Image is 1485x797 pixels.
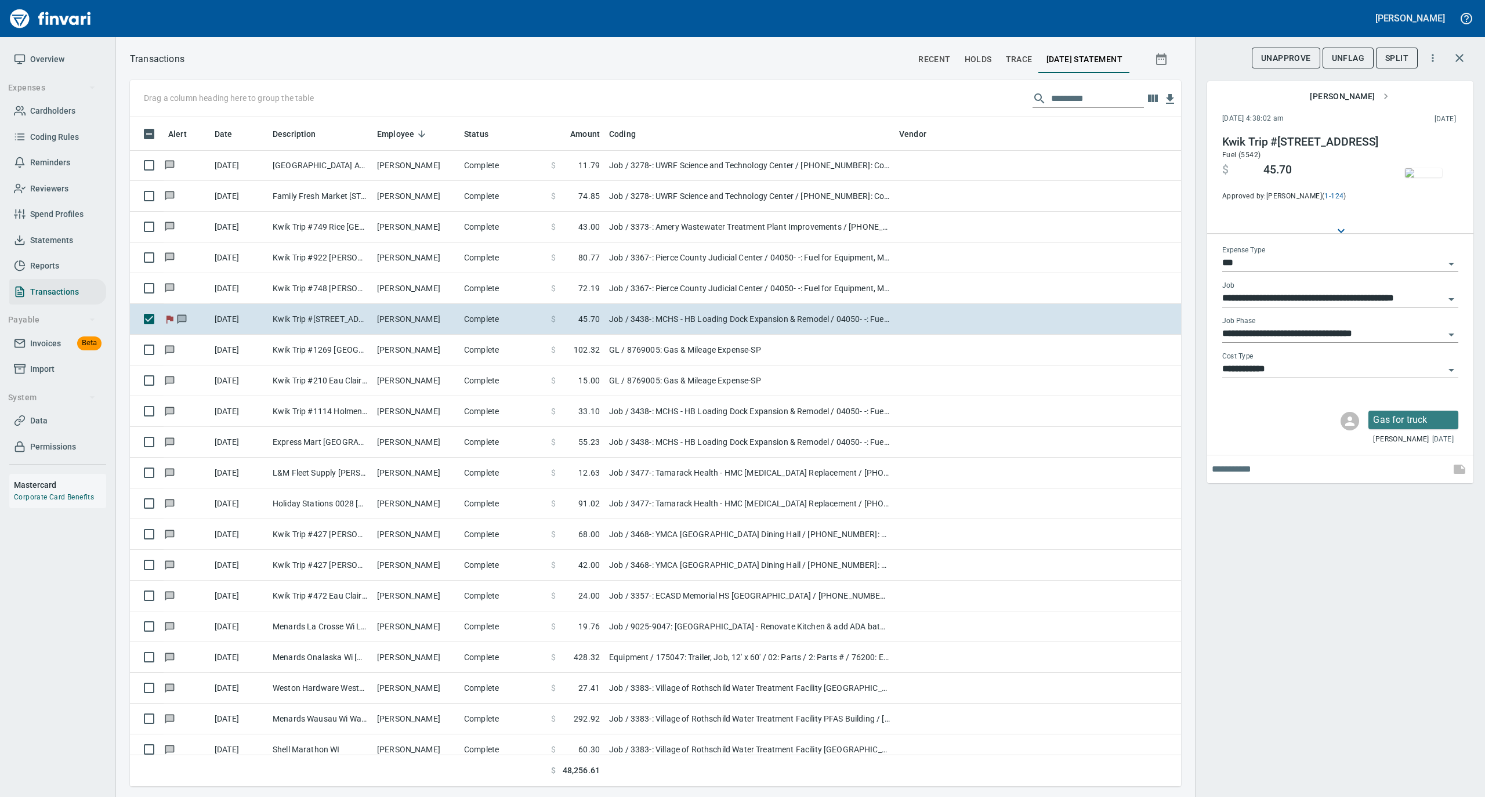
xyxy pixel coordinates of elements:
td: [DATE] [210,242,268,273]
td: Complete [459,550,546,581]
a: Data [9,408,106,434]
span: Split [1385,51,1408,66]
button: Choose columns to display [1144,90,1161,107]
a: Transactions [9,279,106,305]
span: Has messages [164,438,176,445]
td: Complete [459,734,546,765]
button: UnFlag [1323,48,1374,69]
span: Has messages [164,745,176,753]
span: $ [551,313,556,325]
td: [DATE] [210,642,268,673]
span: 11.79 [578,160,600,171]
td: Kwik Trip #210 Eau Claire WI [268,365,372,396]
td: Menards Onalaska Wi [GEOGRAPHIC_DATA] [GEOGRAPHIC_DATA] [268,642,372,673]
span: Has messages [176,315,188,323]
td: Job / 3383-: Village of Rothschild Water Treatment Facility [GEOGRAPHIC_DATA] / [PHONE_NUMBER]: F... [604,734,894,765]
span: Description [273,127,316,141]
span: 428.32 [574,651,600,663]
td: Complete [459,458,546,488]
td: [DATE] [210,273,268,304]
nav: breadcrumb [130,52,184,66]
a: Import [9,356,106,382]
span: 33.10 [578,405,600,417]
td: [DATE] [210,304,268,335]
td: Express Mart [GEOGRAPHIC_DATA] [GEOGRAPHIC_DATA] [GEOGRAPHIC_DATA] [268,427,372,458]
span: 48,256.61 [563,765,600,777]
button: [PERSON_NAME] [1372,9,1448,27]
span: 68.00 [578,528,600,540]
p: Drag a column heading here to group the table [144,92,314,104]
span: 72.19 [578,282,600,294]
button: UnApprove [1252,48,1320,69]
span: $ [551,559,556,571]
span: Alert [168,127,187,141]
td: [DATE] [210,396,268,427]
span: 102.32 [574,344,600,356]
td: Complete [459,365,546,396]
td: [PERSON_NAME] [372,212,459,242]
td: Complete [459,611,546,642]
td: Job / 3477-: Tamarack Health - HMC [MEDICAL_DATA] Replacement / [PHONE_NUMBER]: Consumable Tools ... [604,458,894,488]
td: [DATE] [210,488,268,519]
button: Open [1443,327,1459,343]
span: Reminders [30,155,70,170]
td: Kwik Trip #427 [PERSON_NAME] [GEOGRAPHIC_DATA] [268,550,372,581]
button: Payable [3,309,100,331]
span: [PERSON_NAME] [1310,89,1389,104]
span: $ [551,528,556,540]
button: Split [1376,48,1418,69]
span: Has messages [164,407,176,415]
span: $ [551,375,556,386]
span: Has messages [164,346,176,353]
td: Complete [459,519,546,550]
span: Reviewers [30,182,68,196]
td: Kwik Trip #749 Rice [GEOGRAPHIC_DATA] [268,212,372,242]
td: Kwik Trip #922 [PERSON_NAME] [268,242,372,273]
td: Complete [459,581,546,611]
span: $ [551,590,556,602]
span: $ [551,621,556,632]
span: This records your note into the expense. If you would like to send a message to an employee inste... [1446,455,1473,483]
td: Kwik Trip #1114 Holmen WI [268,396,372,427]
span: $ [551,744,556,755]
span: Permissions [30,440,76,454]
td: GL / 8769005: Gas & Mileage Expense-SP [604,335,894,365]
span: $ [551,282,556,294]
td: Menards La Crosse Wi La Crosse [GEOGRAPHIC_DATA] [268,611,372,642]
span: Approved by: [PERSON_NAME] ( ) [1222,191,1379,202]
label: Cost Type [1222,353,1254,360]
span: trace [1006,52,1033,67]
span: Vendor [899,127,926,141]
button: Show transactions within a particular date range [1144,45,1181,73]
span: Has messages [164,284,176,292]
td: [DATE] [210,734,268,765]
button: [PERSON_NAME] [1305,86,1393,107]
td: Kwik Trip #1269 [GEOGRAPHIC_DATA] WI [268,335,372,365]
td: Kwik Trip #427 [PERSON_NAME] [GEOGRAPHIC_DATA] [268,519,372,550]
button: More [1420,45,1446,71]
span: Data [30,414,48,428]
td: [PERSON_NAME] [372,704,459,734]
td: Menards Wausau Wi Wausau [GEOGRAPHIC_DATA] [268,704,372,734]
span: $ [551,651,556,663]
button: Close transaction [1446,44,1473,72]
button: Open [1443,291,1459,307]
span: [DATE] 4:38:02 am [1222,113,1359,125]
span: Has messages [164,653,176,661]
span: $ [551,498,556,509]
a: Spend Profiles [9,201,106,227]
td: [PERSON_NAME] [372,519,459,550]
button: Open [1443,362,1459,378]
td: Complete [459,304,546,335]
td: Job / 3468-: YMCA [GEOGRAPHIC_DATA] Dining Hall / [PHONE_NUMBER]: Fuel - CM/GC Equipment / 8: Ind... [604,519,894,550]
td: [PERSON_NAME] [372,458,459,488]
td: [PERSON_NAME] [372,242,459,273]
span: 27.41 [578,682,600,694]
span: Payable [8,313,96,327]
td: Complete [459,181,546,212]
span: Employee [377,127,414,141]
td: [PERSON_NAME] [372,181,459,212]
span: $ [551,160,556,171]
td: Holiday Stations 0028 [GEOGRAPHIC_DATA] [268,488,372,519]
span: 45.70 [1263,163,1292,177]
